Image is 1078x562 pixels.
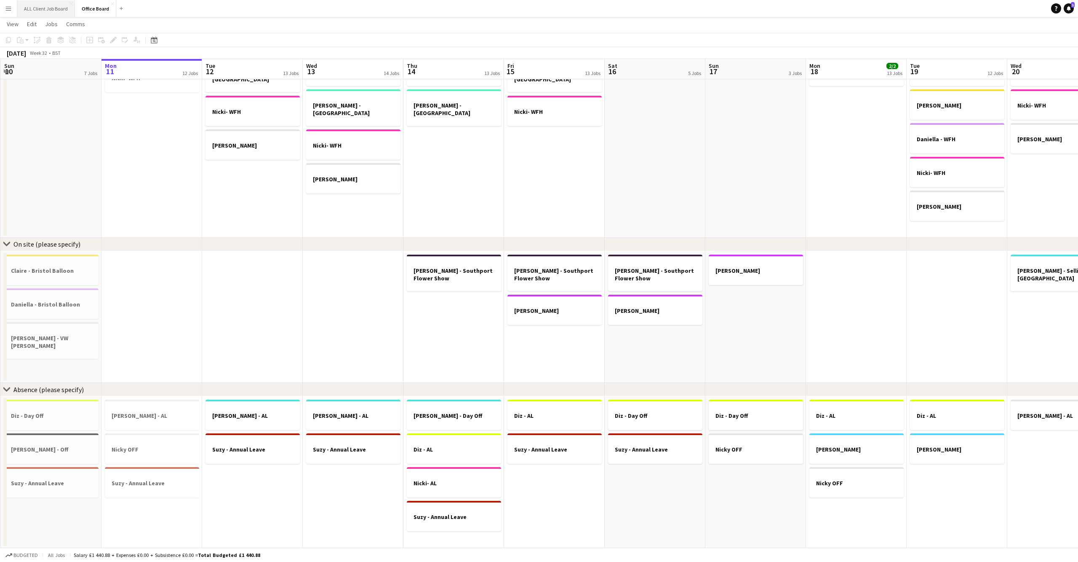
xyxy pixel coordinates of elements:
[17,0,75,17] button: ALL Client Job Board
[910,191,1004,221] app-job-card: [PERSON_NAME]
[507,446,602,453] h3: Suzy - Annual Leave
[4,334,99,350] h3: [PERSON_NAME] - VW [PERSON_NAME]
[608,446,702,453] h3: Suzy - Annual Leave
[4,255,99,285] app-job-card: Claire - Bristol Balloon
[407,400,501,430] div: [PERSON_NAME] - Day Off
[205,400,300,430] div: [PERSON_NAME] - AL
[283,70,299,76] div: 13 Jobs
[709,62,719,70] span: Sun
[809,433,904,464] app-job-card: [PERSON_NAME]
[909,67,920,76] span: 19
[105,467,199,497] app-job-card: Suzy - Annual Leave
[4,433,99,464] app-job-card: [PERSON_NAME] - Off
[63,19,88,30] a: Comms
[407,412,501,419] h3: [PERSON_NAME] - Day Off
[809,467,904,497] div: Nicky OFF
[105,400,199,430] app-job-card: [PERSON_NAME] - AL
[910,433,1004,464] div: [PERSON_NAME]
[910,123,1004,153] app-job-card: Daniella - WFH
[809,62,820,70] span: Mon
[910,157,1004,187] app-job-card: Nicki- WFH
[407,89,501,126] app-job-card: [PERSON_NAME] - [GEOGRAPHIC_DATA]
[3,67,14,76] span: 10
[407,479,501,487] h3: Nicki- AL
[52,50,61,56] div: BST
[507,295,602,325] div: [PERSON_NAME]
[910,400,1004,430] app-job-card: Diz - AL
[75,0,116,17] button: Office Board
[910,412,1004,419] h3: Diz - AL
[507,267,602,282] h3: [PERSON_NAME] - Southport Flower Show
[608,255,702,291] div: [PERSON_NAME] - Southport Flower Show
[608,433,702,464] div: Suzy - Annual Leave
[789,70,802,76] div: 3 Jobs
[709,433,803,464] app-job-card: Nicky OFF
[910,89,1004,120] app-job-card: [PERSON_NAME]
[910,446,1004,453] h3: [PERSON_NAME]
[407,501,501,531] app-job-card: Suzy - Annual Leave
[384,70,399,76] div: 14 Jobs
[407,446,501,453] h3: Diz - AL
[4,322,99,359] app-job-card: [PERSON_NAME] - VW [PERSON_NAME]
[987,70,1003,76] div: 12 Jobs
[205,142,300,149] h3: [PERSON_NAME]
[7,20,19,28] span: View
[910,203,1004,210] h3: [PERSON_NAME]
[809,412,904,419] h3: Diz - AL
[910,62,920,70] span: Tue
[42,19,61,30] a: Jobs
[205,129,300,160] app-job-card: [PERSON_NAME]
[688,70,701,76] div: 5 Jobs
[306,62,317,70] span: Wed
[1064,3,1074,13] a: 1
[84,70,97,76] div: 7 Jobs
[182,70,198,76] div: 12 Jobs
[709,412,803,419] h3: Diz - Day Off
[506,67,514,76] span: 15
[306,129,400,160] app-job-card: Nicki- WFH
[306,433,400,464] app-job-card: Suzy - Annual Leave
[407,255,501,291] div: [PERSON_NAME] - Southport Flower Show
[507,96,602,126] app-job-card: Nicki- WFH
[709,446,803,453] h3: Nicky OFF
[306,89,400,126] app-job-card: [PERSON_NAME] - [GEOGRAPHIC_DATA]
[507,255,602,291] app-job-card: [PERSON_NAME] - Southport Flower Show
[809,446,904,453] h3: [PERSON_NAME]
[306,400,400,430] app-job-card: [PERSON_NAME] - AL
[608,400,702,430] app-job-card: Diz - Day Off
[406,67,417,76] span: 14
[608,307,702,315] h3: [PERSON_NAME]
[198,552,260,558] span: Total Budgeted £1 440.88
[1009,67,1022,76] span: 20
[205,446,300,453] h3: Suzy - Annual Leave
[305,67,317,76] span: 13
[407,102,501,117] h3: [PERSON_NAME] - [GEOGRAPHIC_DATA]
[4,412,99,419] h3: Diz - Day Off
[4,467,99,497] app-job-card: Suzy - Annual Leave
[886,63,898,69] span: 2/2
[4,446,99,453] h3: [PERSON_NAME] - Off
[306,163,400,194] app-job-card: [PERSON_NAME]
[809,479,904,487] h3: Nicky OFF
[13,240,80,248] div: On site (please specify)
[709,255,803,285] app-job-card: [PERSON_NAME]
[507,400,602,430] app-job-card: Diz - AL
[205,412,300,419] h3: [PERSON_NAME] - AL
[608,267,702,282] h3: [PERSON_NAME] - Southport Flower Show
[507,433,602,464] div: Suzy - Annual Leave
[306,412,400,419] h3: [PERSON_NAME] - AL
